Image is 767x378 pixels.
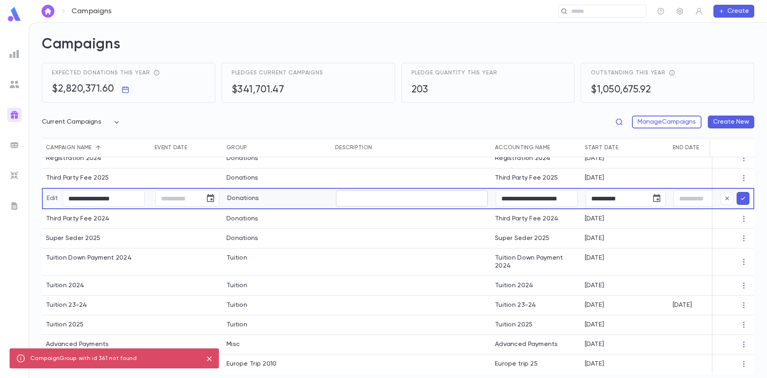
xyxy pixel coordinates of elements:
button: Sort [187,141,200,154]
img: home_white.a664292cf8c1dea59945f0da9f25487c.svg [43,8,53,14]
h5: $341,701.47 [232,84,284,96]
div: total receivables - total income [666,70,675,76]
div: Current Campaigns [42,114,121,130]
div: Europe trip 25 [491,354,581,374]
div: Tuition 2025 [491,315,581,335]
button: Sort [92,141,105,154]
div: Tuition 2024 [491,276,581,296]
div: Description [331,138,491,157]
div: Accounting Name [491,138,581,157]
img: imports_grey.530a8a0e642e233f2baf0ef88e8c9fcb.svg [10,171,19,180]
img: logo [6,6,22,22]
span: Pledge quantity this year [411,70,497,76]
div: Super Seder 2025 [491,229,581,248]
div: Description [335,138,372,157]
div: Tuition [227,321,247,329]
button: Sort [372,141,385,154]
button: ManageCampaigns [632,116,701,128]
div: Tuition Down Payment 2024 [46,254,132,262]
div: Donations [227,154,258,162]
button: Choose date, selected date is Aug 14, 2024 [649,190,665,206]
img: letters_grey.7941b92b52307dd3b8a917253454ce1c.svg [10,201,19,211]
div: Tuition [227,282,247,290]
span: Current Campaigns [42,119,101,125]
span: Outstanding this year [591,70,666,76]
div: Europe Trip 2010 [227,360,276,368]
button: Sort [618,141,631,154]
div: End Date [669,138,757,157]
div: Tuition 2025 [46,321,83,329]
div: Tuition 2024 [46,282,84,290]
button: Sort [550,141,563,154]
p: [DATE] [585,234,604,242]
img: batches_grey.339ca447c9d9533ef1741baa751efc33.svg [10,140,19,150]
div: Donations [227,174,258,182]
div: Tuition Down Payment 2024 [491,248,581,276]
div: Third Party Fee 2025 [46,174,109,182]
h5: $2,820,371.60 [52,83,114,95]
p: [DATE] [585,360,604,368]
div: Group [227,138,247,157]
img: campaigns_gradient.17ab1fa96dd0f67c2e976ce0b3818124.svg [10,110,19,120]
p: [DATE] [585,254,604,262]
button: Choose date [203,190,219,206]
div: Tuition [227,301,247,309]
div: Donations [227,215,258,223]
p: [DATE] [585,301,604,309]
div: Registration 2024 [46,154,102,162]
div: Third Party Fee 2024 [46,215,110,223]
button: Sort [699,141,712,154]
div: Group [223,138,331,157]
img: students_grey.60c7aba0da46da39d6d829b817ac14fc.svg [10,80,19,89]
p: [DATE] [585,321,604,329]
div: Event Date [151,138,223,157]
div: Misc [227,340,240,348]
div: Event Date [155,138,187,157]
img: reports_grey.c525e4749d1bce6a11f5fe2a8de1b229.svg [10,49,19,59]
span: Expected donations this year [52,70,150,76]
p: [DATE] [673,301,692,309]
div: Registration 2024 [491,149,581,168]
div: Accounting Name [495,138,550,157]
div: Third Party Fee 2025 [491,168,581,188]
p: [DATE] [585,215,604,223]
div: Donations [227,190,259,206]
h5: $1,050,675.92 [591,84,651,96]
button: close [203,352,216,365]
div: Third Party Fee 2024 [491,209,581,229]
div: Tuition [227,254,247,262]
h5: 203 [411,84,428,96]
p: [DATE] [585,154,604,162]
button: Create New [708,116,754,128]
p: [DATE] [585,340,604,348]
div: Start Date [581,138,669,157]
p: [DATE] [585,174,604,182]
p: [DATE] [585,282,604,290]
div: Advanced Payments [46,340,109,348]
div: reflects total pledges + recurring donations expected throughout the year [150,70,160,76]
span: Pledges current campaigns [232,70,323,76]
h2: Campaigns [42,36,754,63]
div: Super Seder 2025 [46,234,100,242]
div: Start Date [585,138,618,157]
div: Campaign name [46,138,92,157]
div: Campaign name [42,138,151,157]
div: End Date [673,138,699,157]
div: Donations [227,234,258,242]
div: Tuition 23-24 [46,301,87,309]
button: Create [713,5,754,18]
div: CampaignGroup with id 361 not found [30,351,137,366]
p: Campaigns [72,7,112,16]
p: Edit [47,194,63,202]
div: Advanced Payments [491,335,581,354]
div: Tuition 23-24 [491,296,581,315]
button: Sort [247,141,260,154]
